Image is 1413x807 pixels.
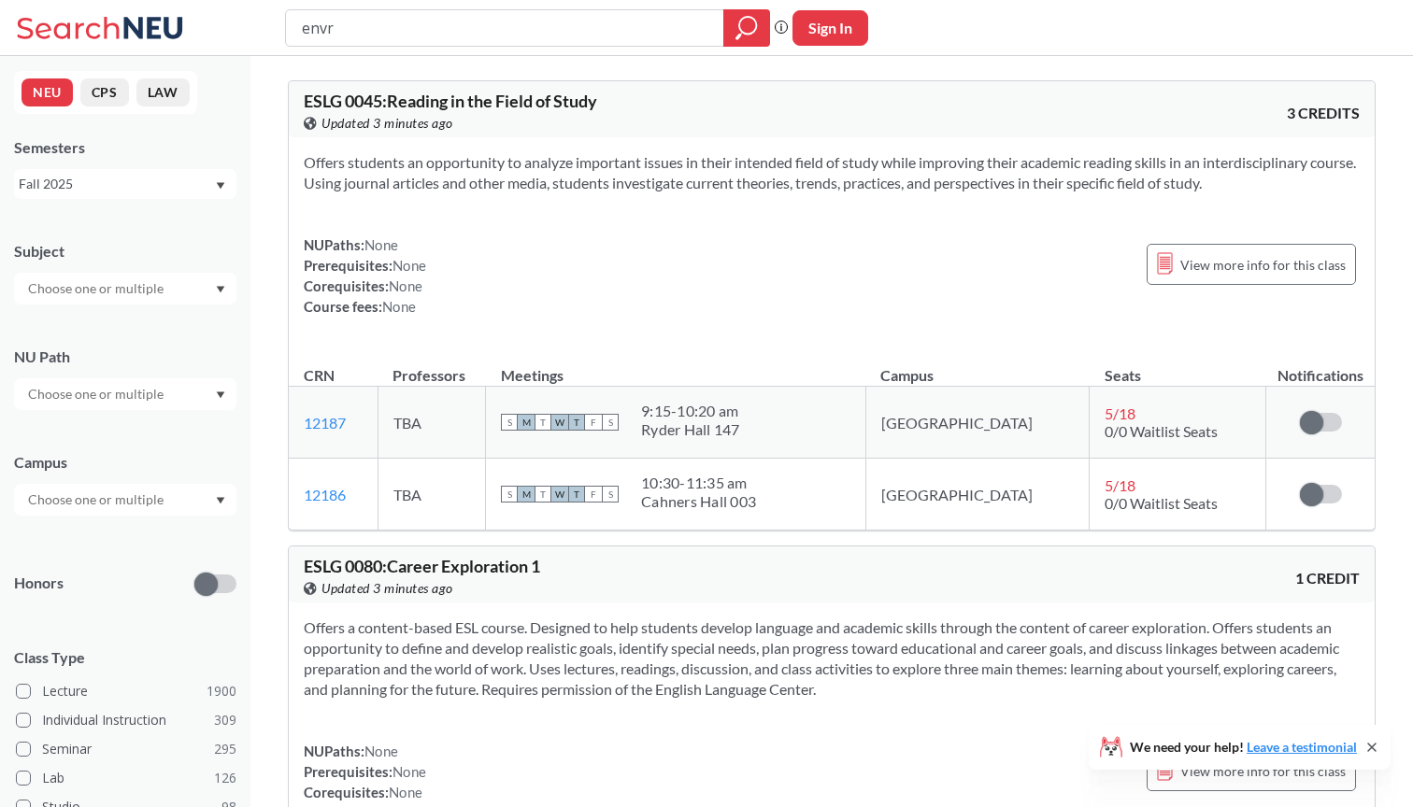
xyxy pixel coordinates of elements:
div: 9:15 - 10:20 am [641,402,740,420]
div: Cahners Hall 003 [641,492,756,511]
span: None [392,257,426,274]
button: CPS [80,78,129,106]
label: Individual Instruction [16,708,236,732]
span: T [535,486,551,503]
span: View more info for this class [1180,759,1346,783]
span: None [382,298,416,315]
span: T [568,414,585,431]
td: [GEOGRAPHIC_DATA] [865,387,1089,459]
span: None [389,277,422,294]
div: 10:30 - 11:35 am [641,474,756,492]
td: TBA [378,459,485,531]
label: Lab [16,766,236,790]
span: View more info for this class [1180,253,1346,276]
span: 3 CREDITS [1287,103,1360,123]
span: M [518,486,535,503]
span: ESLG 0080 : Career Exploration 1 [304,556,540,576]
div: NU Path [14,347,236,367]
span: Updated 3 minutes ago [321,578,453,599]
input: Choose one or multiple [19,383,176,405]
div: Dropdown arrow [14,273,236,304]
td: [GEOGRAPHIC_DATA] [865,459,1089,531]
span: 5 / 18 [1105,476,1135,494]
th: Notifications [1266,347,1375,387]
span: 0/0 Waitlist Seats [1105,422,1218,440]
span: 126 [214,768,236,788]
input: Choose one or multiple [19,488,176,511]
span: S [602,414,619,431]
div: Semesters [14,137,236,158]
th: Professors [378,347,485,387]
div: Fall 2025Dropdown arrow [14,169,236,199]
button: LAW [136,78,190,106]
svg: Dropdown arrow [216,391,225,399]
span: None [392,763,426,780]
a: 12187 [304,414,346,432]
th: Seats [1090,347,1266,387]
a: 12186 [304,486,346,503]
span: None [364,743,398,759]
div: NUPaths: Prerequisites: Corequisites: Course fees: [304,234,426,317]
svg: Dropdown arrow [216,497,225,504]
span: W [551,414,568,431]
span: S [501,486,518,503]
div: Campus [14,452,236,473]
button: Sign In [792,10,868,46]
span: F [585,486,602,503]
span: Updated 3 minutes ago [321,113,453,134]
span: 0/0 Waitlist Seats [1105,494,1218,512]
span: None [389,784,422,800]
a: Leave a testimonial [1247,739,1357,755]
svg: magnifying glass [735,15,758,41]
span: 1 CREDIT [1295,568,1360,588]
input: Choose one or multiple [19,277,176,300]
section: Offers students an opportunity to analyze important issues in their intended field of study while... [304,152,1360,193]
p: Honors [14,573,64,594]
td: TBA [378,387,485,459]
span: Class Type [14,647,236,668]
label: Lecture [16,679,236,703]
div: Dropdown arrow [14,484,236,516]
span: 5 / 18 [1105,404,1135,422]
th: Meetings [486,347,866,387]
span: ESLG 0045 : Reading in the Field of Study [304,91,597,111]
span: M [518,414,535,431]
span: T [568,486,585,503]
section: Offers a content-based ESL course. Designed to help students develop language and academic skills... [304,617,1360,700]
span: 295 [214,739,236,759]
span: W [551,486,568,503]
svg: Dropdown arrow [216,182,225,190]
div: Ryder Hall 147 [641,420,740,439]
label: Seminar [16,737,236,761]
span: T [535,414,551,431]
span: We need your help! [1130,741,1357,754]
span: S [602,486,619,503]
span: None [364,236,398,253]
div: CRN [304,365,335,386]
svg: Dropdown arrow [216,286,225,293]
span: 1900 [207,681,236,701]
th: Campus [865,347,1089,387]
span: F [585,414,602,431]
span: S [501,414,518,431]
button: NEU [21,78,73,106]
input: Class, professor, course number, "phrase" [300,12,710,44]
div: Fall 2025 [19,174,214,194]
div: Subject [14,241,236,262]
div: magnifying glass [723,9,770,47]
span: 309 [214,710,236,730]
div: Dropdown arrow [14,378,236,410]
